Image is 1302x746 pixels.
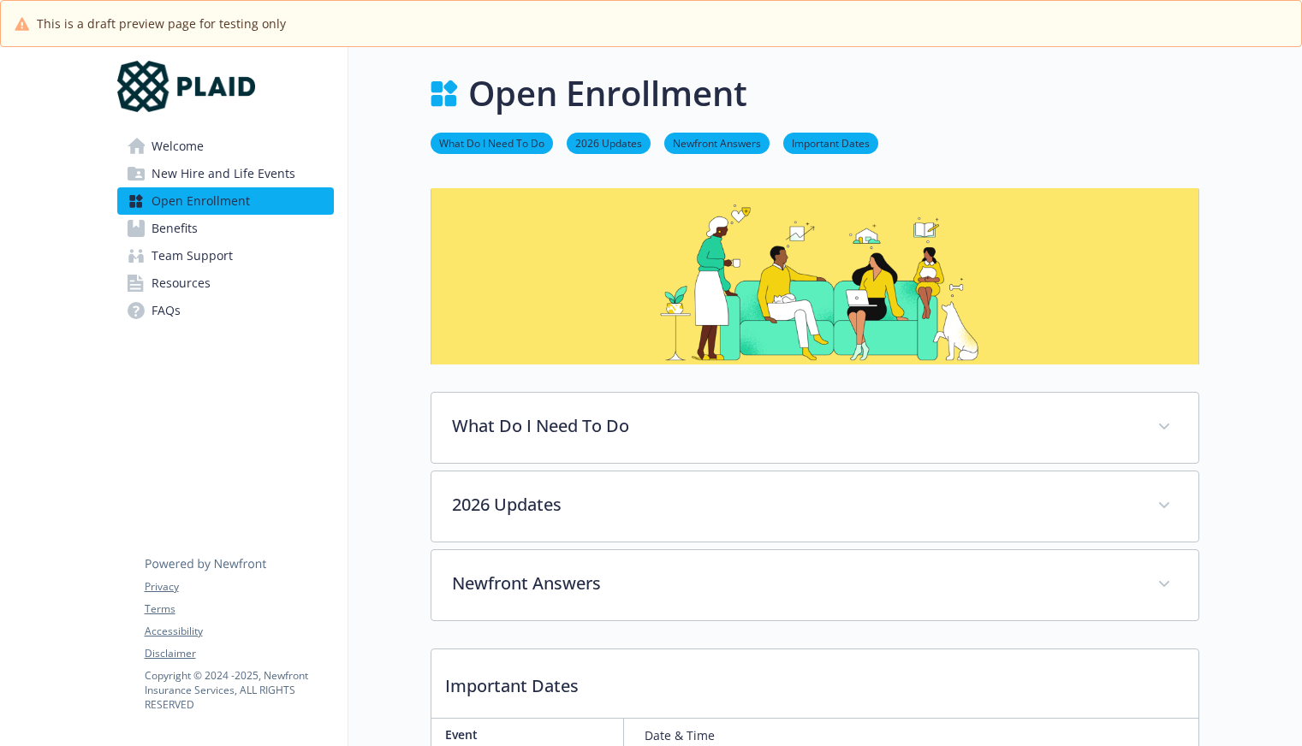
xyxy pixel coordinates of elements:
[145,579,333,595] a: Privacy
[452,571,1137,596] p: Newfront Answers
[152,215,198,242] span: Benefits
[117,297,334,324] a: FAQs
[145,646,333,661] a: Disclaimer
[117,160,334,187] a: New Hire and Life Events
[37,15,286,33] span: This is a draft preview page for testing only
[152,297,181,324] span: FAQs
[567,134,651,151] a: 2026 Updates
[645,725,715,746] p: Date & Time
[468,68,747,119] h1: Open Enrollment
[152,187,250,215] span: Open Enrollment
[431,649,1198,713] p: Important Dates
[431,134,553,151] a: What Do I Need To Do
[431,393,1198,463] div: What Do I Need To Do
[431,550,1198,620] div: Newfront Answers
[117,133,334,160] a: Welcome
[117,242,334,269] a: Team Support
[145,624,333,639] a: Accessibility
[783,134,878,151] a: Important Dates
[117,215,334,242] a: Benefits
[431,188,1199,364] img: open enrollment page banner
[664,134,770,151] a: Newfront Answers
[445,725,616,743] p: Event
[152,133,204,160] span: Welcome
[145,668,333,712] p: Copyright © 2024 - 2025 , Newfront Insurance Services, ALL RIGHTS RESERVED
[145,601,333,617] a: Terms
[117,187,334,215] a: Open Enrollment
[431,471,1198,542] div: 2026 Updates
[152,269,211,297] span: Resources
[152,242,233,269] span: Team Support
[452,413,1137,439] p: What Do I Need To Do
[452,492,1137,518] p: 2026 Updates
[117,269,334,297] a: Resources
[152,160,295,187] span: New Hire and Life Events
